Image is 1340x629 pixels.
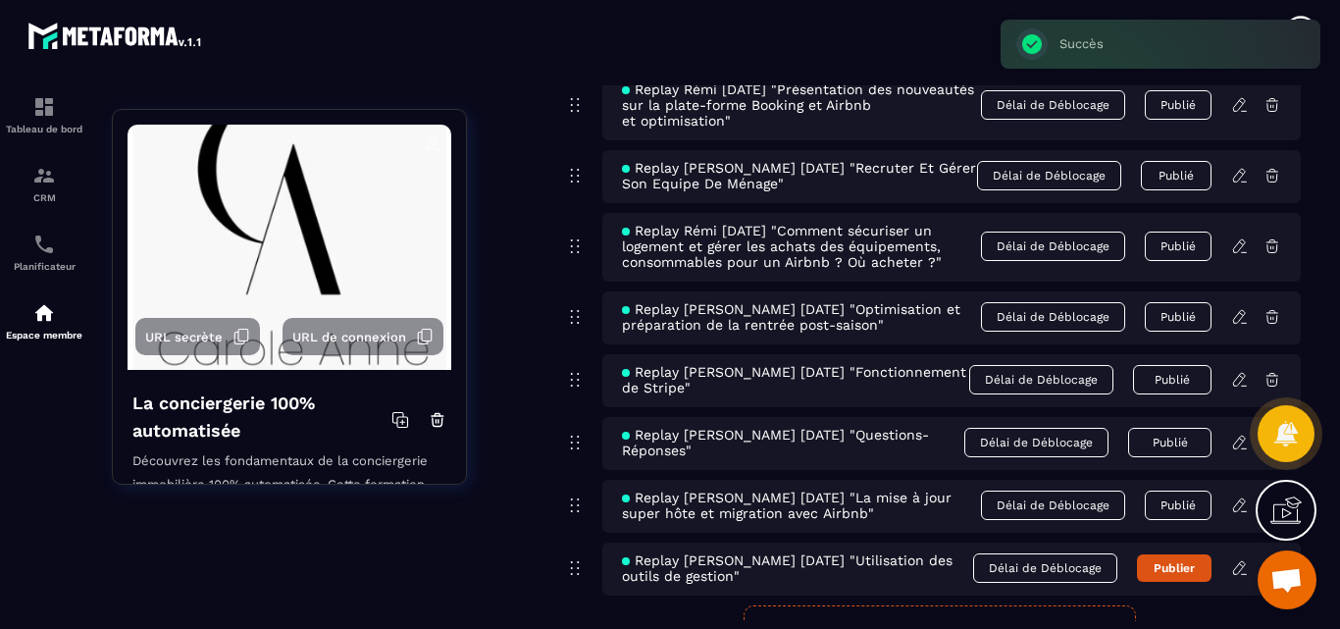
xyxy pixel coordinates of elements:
p: Espace membre [5,330,83,341]
button: URL secrète [135,318,260,355]
img: background [128,125,451,370]
button: Publié [1145,302,1211,332]
span: Délai de Déblocage [964,428,1108,457]
a: schedulerschedulerPlanificateur [5,218,83,287]
img: scheduler [32,233,56,256]
button: URL de connexion [283,318,443,355]
button: Publier [1137,554,1211,582]
span: Délai de Déblocage [981,232,1125,261]
button: Publié [1133,365,1211,394]
a: automationsautomationsEspace membre [5,287,83,355]
p: Tableau de bord [5,124,83,134]
p: Planificateur [5,261,83,272]
button: Publié [1141,161,1211,190]
img: formation [32,95,56,119]
span: Replay [PERSON_NAME] [DATE] "Utilisation des outils de gestion" [622,552,973,584]
a: formationformationTableau de bord [5,80,83,149]
span: Replay [PERSON_NAME] [DATE] "Questions-Réponses" [622,427,964,458]
span: Délai de Déblocage [981,302,1125,332]
button: Publié [1128,428,1211,457]
span: Replay [PERSON_NAME] [DATE] "Fonctionnement de Stripe" [622,364,969,395]
span: URL de connexion [292,330,406,344]
button: Publié [1145,232,1211,261]
span: Délai de Déblocage [977,161,1121,190]
span: Replay [PERSON_NAME] [DATE] "Recruter Et Gérer Son Equipe De Ménage" [622,160,977,191]
button: Publié [1145,491,1211,520]
span: URL secrète [145,330,223,344]
span: Replay Rémi [DATE] "Comment sécuriser un logement et gérer les achats des équipements, consommabl... [622,223,981,270]
span: Délai de Déblocage [981,90,1125,120]
span: Replay [PERSON_NAME] [DATE] "Optimisation et préparation de la rentrée post-saison" [622,301,981,333]
a: formationformationCRM [5,149,83,218]
img: formation [32,164,56,187]
span: Délai de Déblocage [981,491,1125,520]
h4: La conciergerie 100% automatisée [132,390,391,445]
button: Publié [1145,90,1211,120]
span: Délai de Déblocage [973,553,1117,583]
span: Replay Rémi [DATE] "Présentation des nouveautés sur la plate-forme Booking et Airbnb et optimisat... [622,81,981,129]
span: Replay [PERSON_NAME] [DATE] "La mise à jour super hôte et migration avec Airbnb" [622,490,981,521]
div: Ouvrir le chat [1258,550,1316,609]
img: automations [32,301,56,325]
span: Délai de Déblocage [969,365,1113,394]
p: CRM [5,192,83,203]
img: logo [27,18,204,53]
